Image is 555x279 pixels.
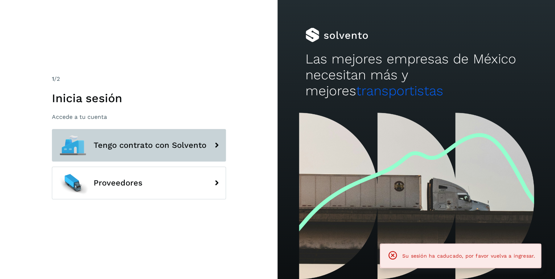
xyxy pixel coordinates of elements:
span: transportistas [356,83,443,99]
span: Tengo contrato con Solvento [94,141,206,150]
span: Proveedores [94,179,143,187]
div: /2 [52,75,226,83]
span: 1 [52,75,54,82]
h1: Inicia sesión [52,91,226,105]
button: Proveedores [52,167,226,199]
span: Su sesión ha caducado, por favor vuelva a ingresar. [402,253,535,259]
h2: Las mejores empresas de México necesitan más y mejores [305,51,527,99]
p: Accede a tu cuenta [52,113,226,120]
button: Tengo contrato con Solvento [52,129,226,162]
